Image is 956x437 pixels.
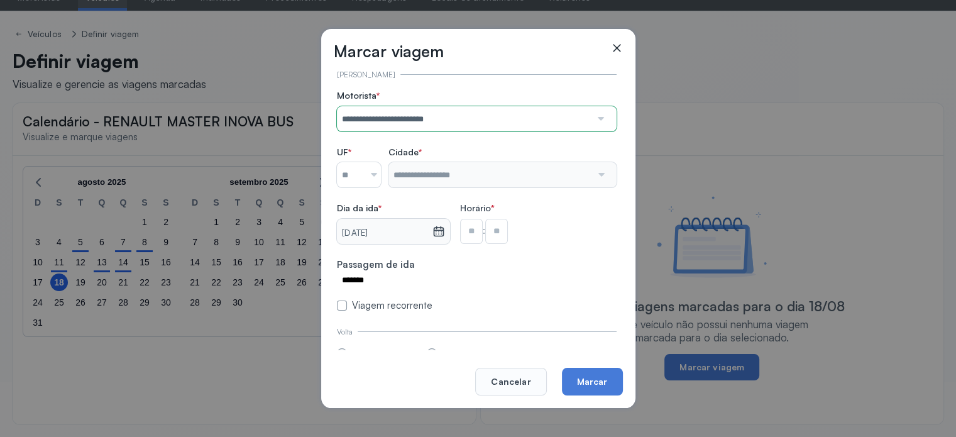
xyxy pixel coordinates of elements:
[334,41,444,61] h3: Marcar viagem
[352,348,412,358] span: Retorno agendado
[337,259,415,271] span: Passagem de ida
[460,202,491,213] span: Horário
[388,147,422,158] span: Cidade
[337,147,351,158] span: UF
[460,219,508,244] div: :
[562,368,623,396] button: Marcar
[337,90,380,101] span: Motorista
[337,69,395,80] div: [PERSON_NAME]
[352,300,432,312] label: Viagem recorrente
[337,202,382,214] span: Dia da ida
[337,326,353,337] div: Volta
[442,348,524,358] span: Retorno sem data prevista
[475,368,546,396] button: Cancelar
[342,227,427,240] small: [DATE]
